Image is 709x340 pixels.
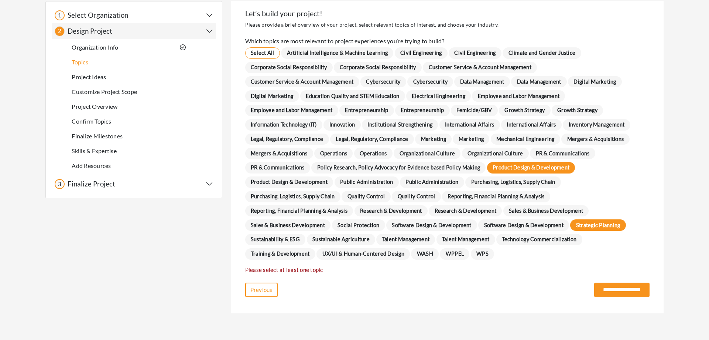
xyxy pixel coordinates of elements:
[395,47,448,59] span: Civil Engineering
[72,44,118,51] a: Organization Info
[465,176,561,188] span: Purchasing, Logistics, Supply Chain
[65,11,128,20] h5: Select Organization
[245,176,333,188] span: Product Design & Development
[407,76,453,88] span: Cybersecurity
[245,21,650,28] p: Please provide a brief overview of your project, select relevant topics of interest, and choose y...
[501,119,562,131] span: International Affairs
[496,234,582,245] span: Technology Commercialization
[362,119,438,131] span: Institutional Strengthening
[354,205,428,217] span: Research & Development
[245,62,333,73] span: Corporate Social Responsibility
[491,134,560,145] span: Mechanical Engineering
[487,162,575,174] span: Product Design & Development
[332,219,385,231] span: Social Protection
[472,90,565,102] span: Employee and Labor Management
[439,119,500,131] span: International Affairs
[245,37,650,44] h4: Which topics are most relevant to project experiences you’re trying to build?
[436,234,495,245] span: Talent Management
[449,47,501,59] span: Civil Engineering
[245,248,315,260] span: Training & Development
[55,26,65,36] div: 2
[245,205,353,217] span: Reporting, Financial Planning & Analysis
[314,148,353,159] span: Operations
[245,76,359,88] span: Customer Service & Account Management
[376,234,435,245] span: Talent Management
[316,248,410,260] span: UX/UI & Human-Centered Design
[245,191,341,202] span: Purchasing, Logistics, Supply Chain
[245,134,329,145] span: Legal, Regulatory, Compliance
[307,234,376,245] span: Sustainable Agriculture
[552,105,603,116] span: Growth Strategy
[245,105,338,116] span: Employee and Labor Management
[511,76,567,88] span: Data Management
[561,134,629,145] span: Mergers & Acquisitions
[330,134,414,145] span: Legal, Regulatory, Compliance
[442,191,550,202] span: Reporting, Financial Planning & Analysis
[281,47,393,59] span: Artificial Intelligence & Machine Learning
[568,76,622,88] span: Digital Marketing
[429,205,502,217] span: Research & Development
[300,90,405,102] span: Education Quality and STEM Education
[415,134,452,145] span: Marketing
[423,62,537,73] span: Customer Service & Account Management
[65,180,115,188] h5: Finalize Project
[55,10,65,20] div: 1
[454,76,510,88] span: Data Management
[462,148,529,159] span: Organizational Culture
[406,90,471,102] span: Electrical Engineering
[245,90,299,102] span: Digital Marketing
[503,205,589,217] span: Sales & Business Development
[323,119,360,131] span: Innovation
[411,248,439,260] span: WASH
[55,179,213,189] button: 3 Finalize Project
[499,105,551,116] span: Growth Strategy
[354,148,393,159] span: Operations
[563,119,630,131] span: Inventory Management
[245,148,313,159] span: Mergers & Acquisitions
[471,248,494,260] span: WPS
[311,162,486,174] span: Policy Research, Policy Advocacy for Evidence based Policy Making
[440,248,469,260] span: WPPEL
[55,26,213,36] button: 2 Design Project
[245,283,278,297] a: Previous
[478,219,569,231] span: Software Design & Development
[503,47,581,59] span: Climate and Gender Justice
[453,134,489,145] span: Marketing
[394,148,460,159] span: Organizational Culture
[360,76,406,88] span: Cybersecurity
[386,219,477,231] span: Software Design & Development
[245,47,280,59] span: Select All
[334,62,422,73] span: Corporate Social Responsibility
[342,191,391,202] span: Quality Control
[335,176,399,188] span: Public Administration
[400,176,464,188] span: Public Administration
[65,27,112,36] h5: Design Project
[245,162,311,174] span: PR & Communications
[55,179,65,189] div: 3
[392,191,441,202] span: Quality Control
[339,105,394,116] span: Entrepreneurship
[245,234,306,245] span: Sustainability & ESG
[245,119,323,131] span: Information Technology (IT)
[245,266,650,274] div: Please select at least one topic
[451,105,498,116] span: Femicide/GBV
[530,148,595,159] span: PR & Communications
[570,219,626,231] span: Strategic Planning
[245,9,650,18] h4: Let’s build your project!
[395,105,450,116] span: Entrepreneurship
[245,219,331,231] span: Sales & Business Development
[55,10,213,20] button: 1 Select Organization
